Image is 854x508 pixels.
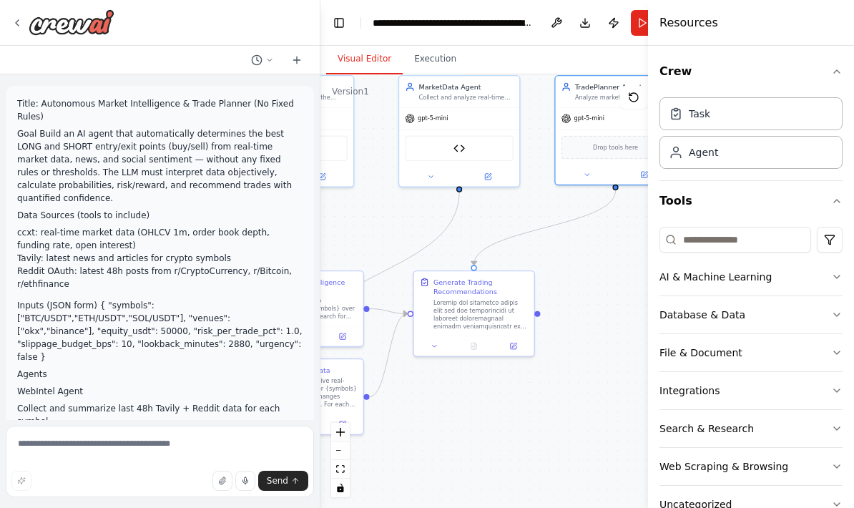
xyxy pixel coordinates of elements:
[617,169,672,180] button: Open in side panel
[331,423,350,497] div: React Flow controls
[398,75,521,187] div: MarketData AgentCollect and analyze real-time market data for {symbols} from {venues}, providing ...
[413,270,535,357] div: Generate Trading RecommendationsLoremip dol sitametco adipis elit sed doe temporincidi ut laboree...
[418,114,448,122] span: gpt-5-mini
[29,9,114,35] img: Logo
[332,86,369,97] div: Version 1
[331,423,350,441] button: zoom in
[212,471,232,491] button: Upload files
[17,368,303,381] p: Agents
[325,331,359,342] button: Open in side panel
[242,358,364,435] div: Collect Market DataCollect comprehensive real-time market data for {symbols} from {venues} exchan...
[403,44,468,74] button: Execution
[17,252,303,265] li: Tavily: latest news and articles for crypto symbols
[370,304,408,318] g: Edge from b88754dd-7076-4857-a2fb-429d7e93bde8 to 7c8bc00e-4048-4805-8061-a9afe64d44f9
[232,75,355,187] div: WebIntel AgentCollect and synthesize the latest 48-hour news and social sentiment data for {symbo...
[554,75,677,185] div: TradePlanner AgentAnalyze market data and sentiment intelligence to generate sophisticated tradin...
[659,421,754,436] div: Search & Research
[326,44,403,74] button: Visual Editor
[659,14,718,31] h4: Resources
[294,171,349,182] button: Open in side panel
[252,82,347,92] div: WebIntel Agent
[17,385,303,398] p: WebIntel Agent
[433,299,528,331] div: Loremip dol sitametco adipis elit sed doe temporincidi ut laboreet doloremagnaal enimadm veniamqu...
[370,309,408,402] g: Edge from 8e47e618-19e0-491a-8160-7b223f368d7e to 7c8bc00e-4048-4805-8061-a9afe64d44f9
[453,341,495,352] button: No output available
[252,94,347,102] div: Collect and synthesize the latest 48-hour news and social sentiment data for {symbols}, providing...
[659,258,843,295] button: AI & Machine Learning
[659,448,843,485] button: Web Scraping & Browsing
[418,94,513,102] div: Collect and analyze real-time market data for {symbols} from {venues}, providing structured techn...
[659,372,843,409] button: Integrations
[11,471,31,491] button: Improve this prompt
[285,52,308,69] button: Start a new chat
[460,171,515,182] button: Open in side panel
[575,82,669,92] div: TradePlanner Agent
[659,181,843,221] button: Tools
[331,441,350,460] button: zoom out
[659,270,772,284] div: AI & Machine Learning
[17,265,303,290] li: Reddit OAuth: latest 48h posts from r/CryptoCurrency, r/Bitcoin, r/ethfinance
[593,142,638,152] span: Drop tools here
[659,52,843,92] button: Crew
[329,13,349,33] button: Hide left sidebar
[418,82,513,92] div: MarketData Agent
[17,226,303,252] li: ccxt: real-time market data (OHLCV 1m, order book depth, funding rate, open interest)
[496,341,530,352] button: Open in side panel
[298,192,464,353] g: Edge from 18f47091-c6b6-46fa-9b14-0bccf5149b22 to 8e47e618-19e0-491a-8160-7b223f368d7e
[245,52,280,69] button: Switch to previous chat
[659,346,742,360] div: File & Document
[433,278,528,297] div: Generate Trading Recommendations
[659,92,843,180] div: Crew
[659,334,843,371] button: File & Document
[659,308,745,322] div: Database & Data
[17,97,303,123] p: Title: Autonomous Market Intelligence & Trade Planner (No Fixed Rules)
[17,127,303,205] p: Goal Build an AI agent that automatically determines the best LONG and SHORT entry/exit points (b...
[17,299,303,363] p: Inputs (JSON form) { "symbols": ["BTC/USDT","ETH/USDT","SOL/USDT"], "venues": ["okx","binance"], ...
[331,479,350,497] button: toggle interactivity
[659,410,843,447] button: Search & Research
[574,114,604,122] span: gpt-5-mini
[331,460,350,479] button: fit view
[242,270,364,347] div: Collect Web IntelligenceCollect and analyze comprehensive web intelligence for {symbols} over the...
[235,471,255,491] button: Click to speak your automation idea
[262,365,330,375] div: Collect Market Data
[689,145,718,160] div: Agent
[659,384,720,398] div: Integrations
[453,142,465,154] img: CCXT Market Data Tool
[659,459,788,474] div: Web Scraping & Browsing
[689,107,710,121] div: Task
[267,475,288,487] span: Send
[325,419,359,430] button: Open in side panel
[17,209,303,222] p: Data Sources (tools to include)
[262,278,345,288] div: Collect Web Intelligence
[17,402,303,428] li: Collect and summarize last 48h Tavily + Reddit data for each symbol.
[575,94,669,102] div: Analyze market data and sentiment intelligence to generate sophisticated trading recommendations ...
[469,190,621,265] g: Edge from 4ea4ab4b-3168-49a4-a816-dbe4b40448d1 to 7c8bc00e-4048-4805-8061-a9afe64d44f9
[258,471,308,491] button: Send
[659,296,843,333] button: Database & Data
[373,16,534,30] nav: breadcrumb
